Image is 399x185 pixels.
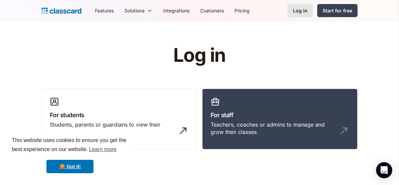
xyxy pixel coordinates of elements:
[46,160,94,173] a: dismiss cookie message
[211,121,336,136] div: Teachers, coaches or admins to manage and grow their classes
[195,3,229,18] a: Customers
[323,7,352,14] div: Start for free
[93,45,306,66] h1: Log in
[124,7,144,14] div: Solutions
[12,136,128,154] span: This website uses cookies to ensure you get the best experience on our website.
[50,110,188,120] h3: For students
[211,110,349,120] h3: For staff
[88,144,117,154] a: learn more about cookies
[376,162,392,178] div: Open Intercom Messenger
[293,7,307,14] div: Log in
[317,4,358,17] a: Start for free
[5,130,135,180] div: cookieconsent
[50,121,175,136] div: Students, parents or guardians to view their profile and manage bookings
[287,4,313,17] a: Log in
[158,3,195,18] a: Integrations
[229,3,255,18] a: Pricing
[41,89,197,150] a: For studentsStudents, parents or guardians to view their profile and manage bookings
[41,6,81,15] a: Logo
[202,89,358,150] a: For staffTeachers, coaches or admins to manage and grow their classes
[119,3,158,18] div: Solutions
[89,3,119,18] a: Features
